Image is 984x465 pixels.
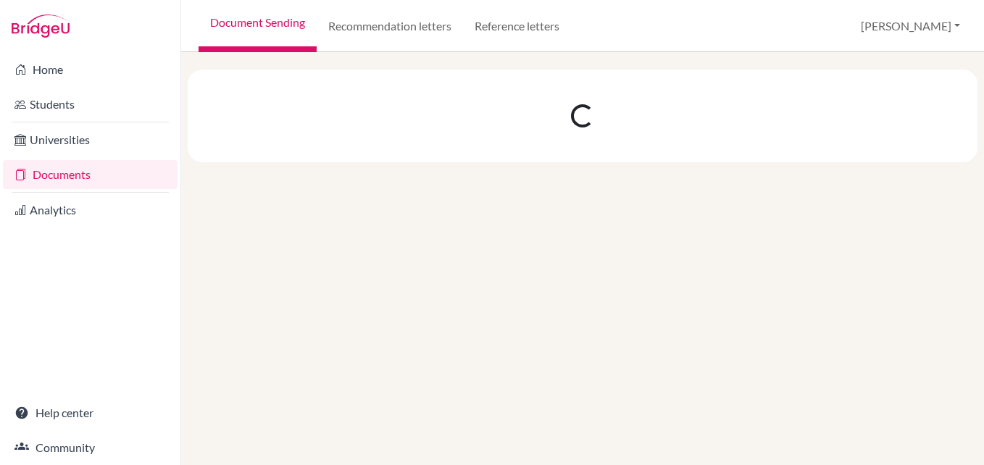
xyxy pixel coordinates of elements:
a: Help center [3,398,178,427]
button: [PERSON_NAME] [854,12,967,40]
img: Bridge-U [12,14,70,38]
a: Universities [3,125,178,154]
a: Community [3,433,178,462]
a: Analytics [3,196,178,225]
a: Home [3,55,178,84]
a: Documents [3,160,178,189]
a: Students [3,90,178,119]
